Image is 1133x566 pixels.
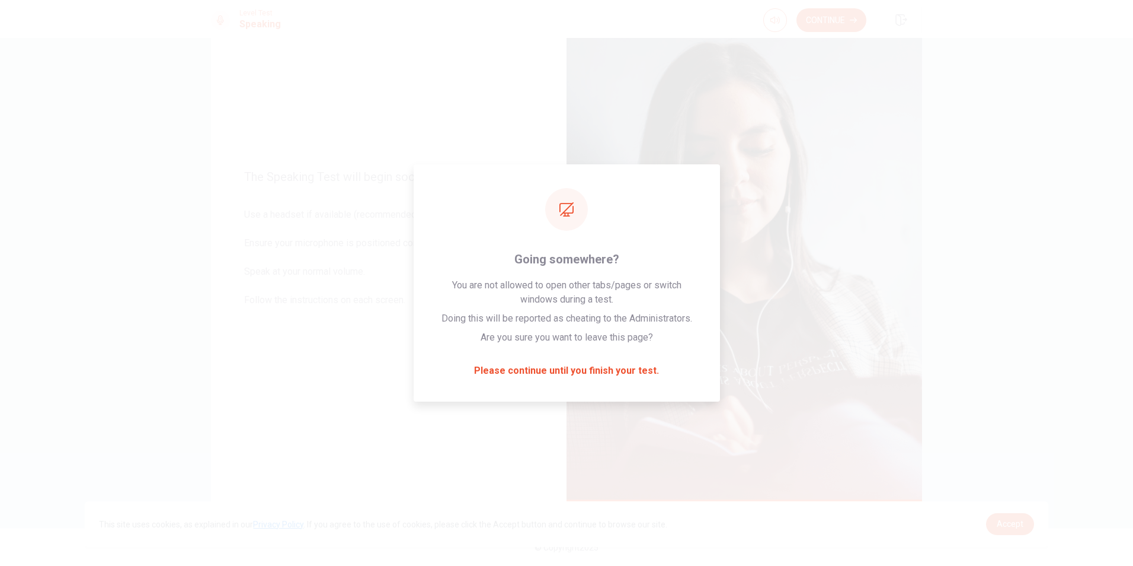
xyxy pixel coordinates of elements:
[99,520,667,529] span: This site uses cookies, as explained in our . If you agree to the use of cookies, please click th...
[85,501,1048,547] div: cookieconsent
[239,17,281,31] h1: Speaking
[244,170,533,184] span: The Speaking Test will begin soon.
[997,519,1023,529] span: Accept
[253,520,303,529] a: Privacy Policy
[239,9,281,17] span: Level Test
[535,543,598,552] span: © Copyright 2025
[986,513,1034,535] a: dismiss cookie message
[796,8,866,32] button: Continue
[244,208,533,322] span: Use a headset if available (recommended for best audio quality). Ensure your microphone is positi...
